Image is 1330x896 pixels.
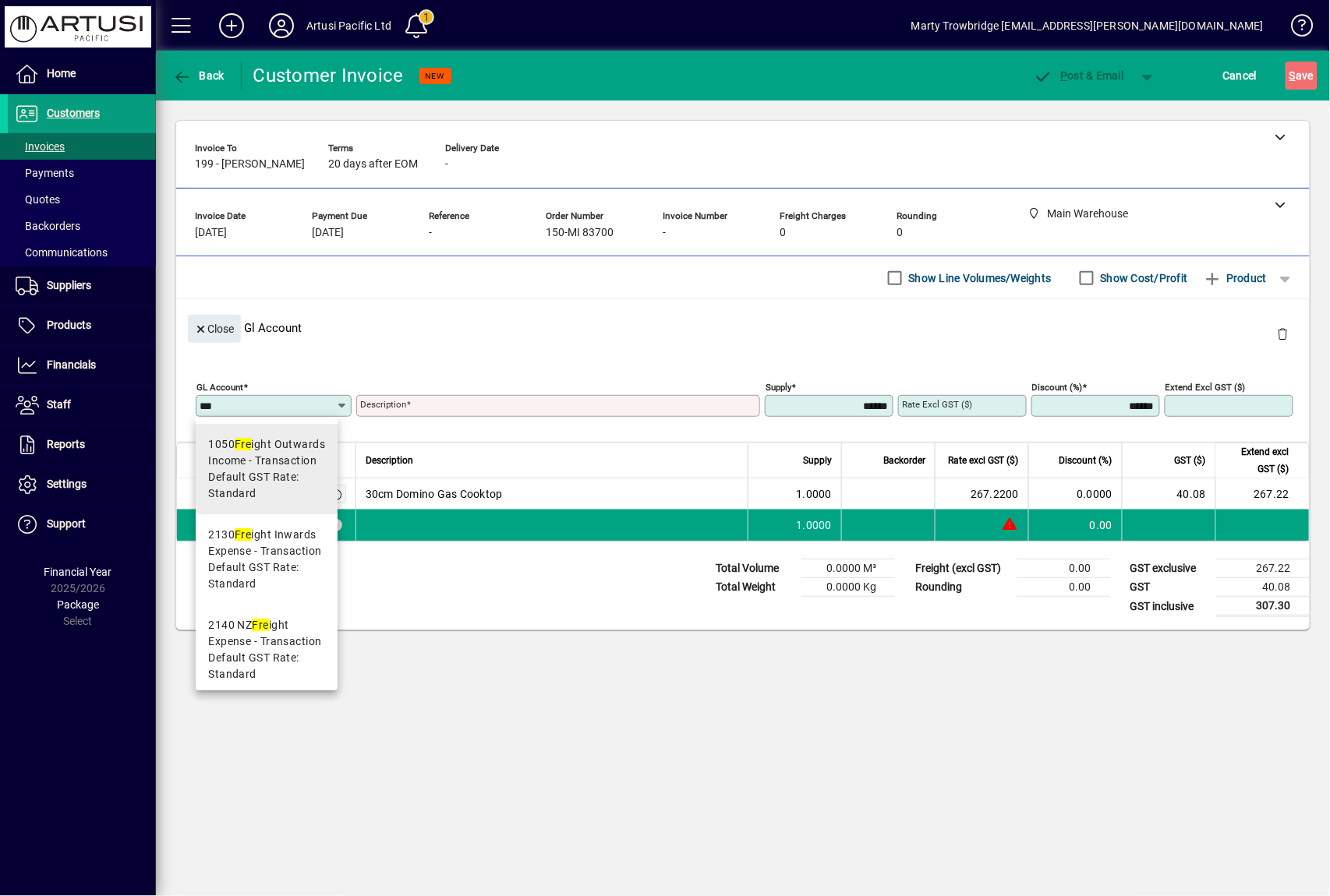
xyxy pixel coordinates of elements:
[196,514,338,605] mat-option: 2130 Freight Inwards
[195,227,227,239] span: [DATE]
[907,559,1017,578] td: Freight (excl GST)
[1026,62,1132,90] button: Post & Email
[1216,559,1310,578] td: 267.22
[1028,478,1122,510] td: 0.0000
[16,167,74,179] span: Payments
[1017,578,1110,597] td: 0.00
[366,452,413,469] span: Description
[47,517,86,530] span: Support
[1122,478,1215,510] td: 40.08
[8,186,156,213] a: Quotes
[1289,63,1314,88] span: ave
[1098,270,1188,286] label: Show Cost/Profit
[1219,62,1261,90] button: Cancel
[47,438,85,450] span: Reports
[8,239,156,266] a: Communications
[766,382,791,393] mat-label: Supply
[47,279,91,291] span: Suppliers
[1215,478,1309,510] td: 267.22
[57,598,99,611] span: Package
[907,578,1017,597] td: Rounding
[252,619,268,631] em: Fre
[780,227,786,239] span: 0
[8,425,156,464] a: Reports
[328,158,418,171] span: 20 days after EOM
[47,107,100,119] span: Customers
[8,160,156,186] a: Payments
[235,528,251,541] em: Fre
[8,55,156,93] a: Home
[156,62,242,90] app-page-header-button: Back
[902,399,972,410] mat-label: Rate excl GST ($)
[168,62,228,90] button: Back
[207,12,256,40] button: Add
[1017,559,1110,578] td: 0.00
[8,306,156,345] a: Products
[945,486,1019,502] div: 267.2200
[801,578,895,597] td: 0.0000 Kg
[8,346,156,385] a: Financials
[663,227,666,239] span: -
[47,398,71,411] span: Staff
[196,424,338,514] mat-option: 1050 Freight Outwards
[1175,452,1206,469] span: GST ($)
[312,227,344,239] span: [DATE]
[948,452,1019,469] span: Rate excl GST ($)
[897,227,903,239] span: 0
[194,316,235,342] span: Close
[172,69,225,82] span: Back
[1166,382,1246,393] mat-label: Extend excl GST ($)
[801,559,895,578] td: 0.0000 M³
[1123,597,1216,616] td: GST inclusive
[429,227,432,239] span: -
[208,543,321,559] span: Expense - Transaction
[235,438,251,450] em: Fre
[208,453,317,469] span: Income - Transaction
[445,158,448,171] span: -
[911,13,1264,38] div: Marty Trowbridge [EMAIL_ADDRESS][PERSON_NAME][DOMAIN_NAME]
[176,299,1310,356] div: Gl Account
[8,213,156,239] a: Backorders
[1265,315,1302,352] button: Delete
[1216,578,1310,597] td: 40.08
[16,193,60,206] span: Quotes
[208,436,325,453] div: 1050 ight Outwards
[306,13,391,38] div: Artusi Pacific Ltd
[708,559,801,578] td: Total Volume
[797,517,833,533] span: 1.0000
[906,270,1052,286] label: Show Line Volumes/Weights
[8,266,156,305] a: Suppliers
[8,386,156,425] a: Staff
[188,315,241,343] button: Close
[47,319,91,331] span: Products
[1123,559,1216,578] td: GST exclusive
[196,605,338,695] mat-option: 2140 NZ Freight
[1279,3,1311,54] a: Knowledge Base
[1289,69,1296,82] span: S
[1059,452,1112,469] span: Discount (%)
[360,399,406,410] mat-label: Description
[1265,326,1302,340] app-page-header-button: Delete
[184,321,245,335] app-page-header-button: Close
[47,478,87,490] span: Settings
[1061,69,1068,82] span: P
[8,465,156,504] a: Settings
[1216,597,1310,616] td: 307.30
[366,486,503,502] span: 30cm Domino Gas Cooktop
[47,67,76,79] span: Home
[708,578,801,597] td: Total Weight
[16,220,80,232] span: Backorders
[1034,69,1124,82] span: ost & Email
[1028,510,1122,541] td: 0.00
[256,12,306,40] button: Profile
[797,486,833,502] span: 1.0000
[1223,63,1257,88] span: Cancel
[803,452,832,469] span: Supply
[253,63,404,88] div: Customer Invoice
[195,158,305,171] span: 199 - [PERSON_NAME]
[546,227,614,239] span: 150-MI 83700
[208,469,325,502] span: Default GST Rate: Standard
[208,559,325,592] span: Default GST Rate: Standard
[1032,382,1083,393] mat-label: Discount (%)
[1123,578,1216,597] td: GST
